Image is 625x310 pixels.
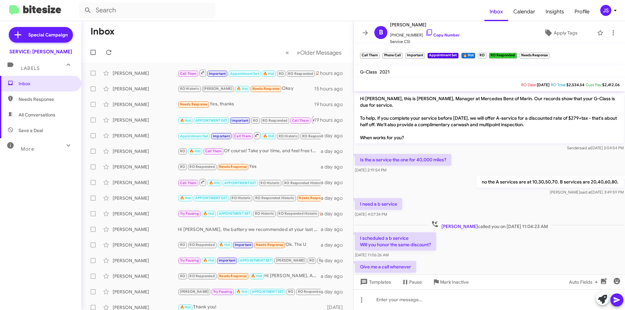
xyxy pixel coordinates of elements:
[569,276,600,288] span: Auto Fields
[178,194,321,202] div: Can you confirm my appointment at 9 [DATE]? I just got a message saying I missed the appointment ...
[478,53,486,59] small: RO
[224,181,256,185] span: APPOINTMENT SET
[537,82,549,87] span: [DATE]
[285,48,289,57] span: «
[380,69,390,75] span: 2021
[288,72,313,76] span: RO Responded
[234,134,251,138] span: Call Them
[379,27,383,38] span: B
[527,27,594,39] button: Apply Tags
[113,164,178,170] div: [PERSON_NAME]
[19,96,74,102] span: Needs Response
[219,274,247,278] span: Needs Response
[489,53,517,59] small: RO Responded
[180,181,197,185] span: Call Them
[355,198,402,210] p: I need a b service
[230,72,259,76] span: Appointment Set
[355,261,416,273] p: Give me a call whenever
[178,69,316,77] div: Hi [PERSON_NAME], I see the new e53 wagons are buildable on the website. How long would it take t...
[540,2,569,21] a: Insights
[21,65,40,71] span: Labels
[235,243,252,247] span: Important
[251,274,262,278] span: 🔥 Hot
[276,258,305,263] span: [PERSON_NAME]
[355,232,436,250] p: I scheduled a b service Will you honor the same discount?
[178,241,321,249] div: Ok. Thx U
[293,46,345,59] button: Next
[180,274,185,278] span: RO
[427,53,458,59] small: Appointment Set
[189,243,215,247] span: RO Responded
[566,82,584,87] span: $2,534.54
[321,226,348,233] div: a day ago
[21,146,34,152] span: More
[359,276,391,288] span: Templates
[382,53,402,59] small: Phone Call
[508,2,540,21] a: Calendar
[321,242,348,248] div: a day ago
[520,53,549,59] small: Needs Response
[180,87,199,91] span: RO Historic
[360,53,380,59] small: Call Them
[219,243,230,247] span: 🔥 Hot
[321,179,348,186] div: a day ago
[79,3,215,18] input: Search
[178,85,314,92] div: Okay
[321,164,348,170] div: a day ago
[113,226,178,233] div: [PERSON_NAME]
[580,190,591,195] span: said at
[180,72,197,76] span: Call Them
[595,5,618,16] button: JS
[255,196,294,200] span: RO Responded Historic
[195,118,227,123] span: APPOINTMENT SET
[354,276,396,288] button: Templates
[302,134,341,138] span: RO Responded Historic
[9,48,72,55] div: SERVICE: [PERSON_NAME]
[314,117,348,123] div: 19 hours ago
[321,273,348,279] div: a day ago
[178,163,321,170] div: Yes
[203,211,214,216] span: 🔥 Hot
[113,289,178,295] div: [PERSON_NAME]
[113,86,178,92] div: [PERSON_NAME]
[180,196,191,200] span: 🔥 Hot
[425,33,460,37] a: Copy Number
[477,176,624,188] p: no the A services are at 10,30,50,70. B services are 20,40,60,80.
[113,210,178,217] div: [PERSON_NAME]
[554,27,577,39] span: Apply Tags
[262,118,287,123] span: RO Responded
[113,179,178,186] div: [PERSON_NAME]
[319,258,344,263] span: RO Responded
[189,274,215,278] span: RO Responded
[484,2,508,21] span: Inbox
[209,72,226,76] span: Important
[253,118,258,123] span: RO
[252,290,284,294] span: APPOINTMENT SET
[178,116,314,124] div: We have these tires in stock, what day and time would you like to come in ?
[321,210,348,217] div: a day ago
[178,226,321,233] div: Hi [PERSON_NAME], the battery we recommended at your last visit was $746.52. With our 25% discoun...
[189,149,201,153] span: 🔥 Hot
[564,276,605,288] button: Auto Fields
[209,181,220,185] span: 🔥 Hot
[240,258,272,263] span: APPOINTMENT SET
[279,72,284,76] span: RO
[550,190,624,195] span: [PERSON_NAME] [DATE] 3:49:59 PM
[178,101,314,108] div: Yes, thanks
[213,290,232,294] span: Try Pausing
[180,305,191,309] span: 🔥 Hot
[355,212,387,217] span: [DATE] 4:07:34 PM
[355,168,386,172] span: [DATE] 2:19:54 PM
[19,112,55,118] span: All Conversations
[203,258,214,263] span: 🔥 Hot
[219,211,251,216] span: APPOINTMENT SET
[405,53,425,59] small: Important
[113,101,178,108] div: [PERSON_NAME]
[113,242,178,248] div: [PERSON_NAME]
[255,211,274,216] span: RO Historic
[427,276,474,288] button: Mark Inactive
[213,134,230,138] span: Important
[298,290,323,294] span: RO Responded
[219,258,236,263] span: Important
